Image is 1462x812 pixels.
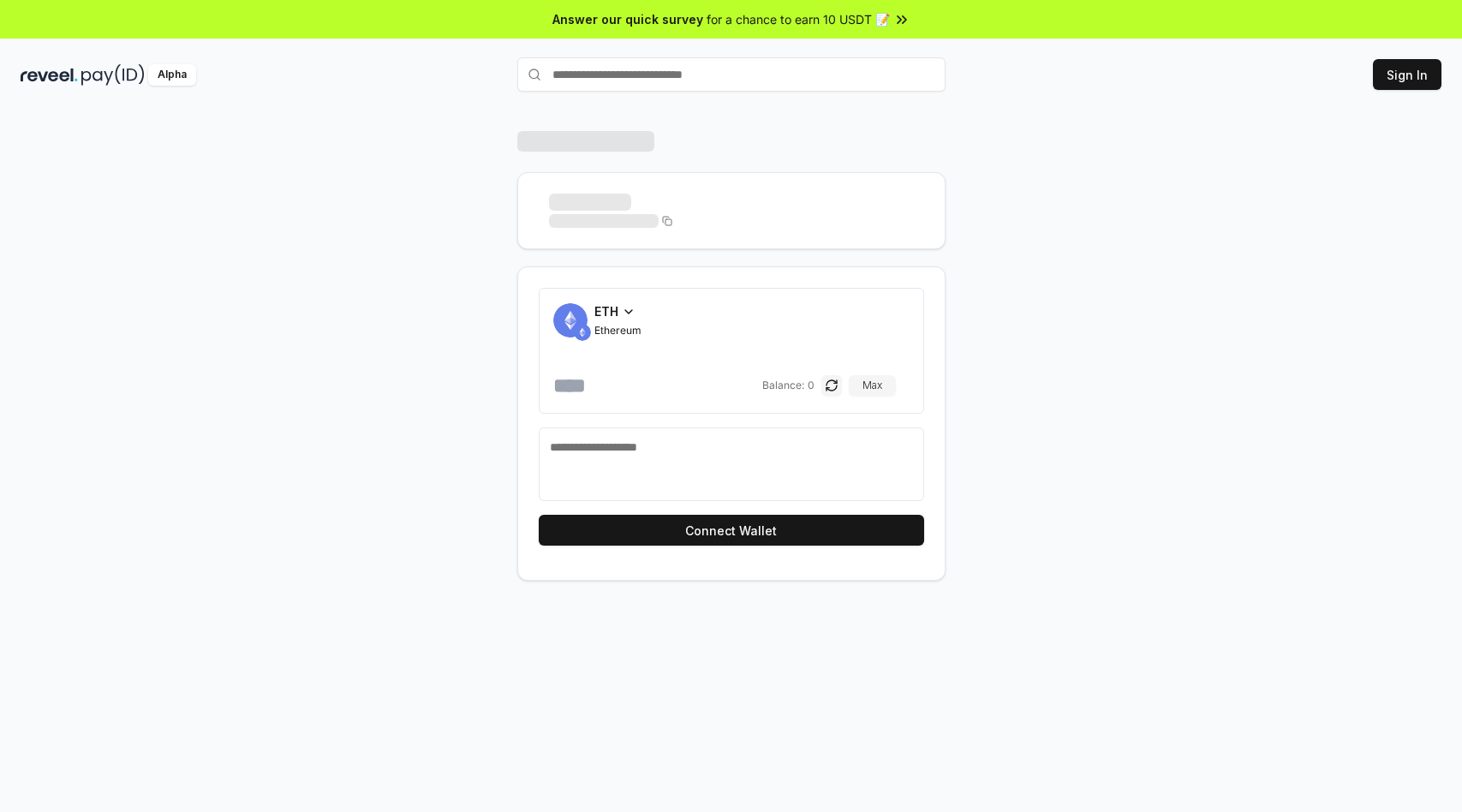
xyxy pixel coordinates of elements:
[81,64,145,86] img: pay_id
[762,379,804,392] span: Balance:
[148,64,196,86] div: Alpha
[849,375,896,396] button: Max
[1373,59,1441,90] button: Sign In
[574,324,591,341] img: ETH.svg
[552,10,703,28] span: Answer our quick survey
[539,515,924,546] button: Connect Wallet
[21,64,78,86] img: reveel_dark
[707,10,890,28] span: for a chance to earn 10 USDT 📝
[594,324,641,337] span: Ethereum
[808,379,815,392] span: 0
[594,302,618,320] span: ETH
